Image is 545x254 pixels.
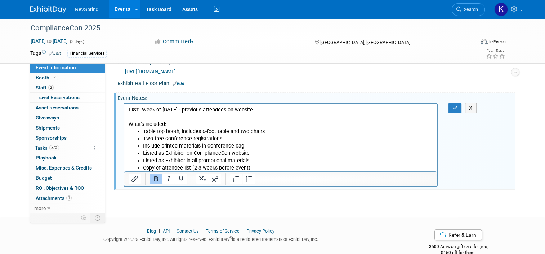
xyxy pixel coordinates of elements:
a: Contact Us [177,228,199,234]
a: Event Information [30,63,105,73]
span: Giveaways [36,115,59,121]
span: | [157,228,162,234]
a: Booth [30,73,105,83]
img: Format-Inperson.png [481,39,488,44]
li: Two free conference registrations [19,32,309,39]
a: Playbook [30,153,105,163]
span: | [171,228,175,234]
span: (3 days) [69,39,84,44]
button: Bullet list [243,174,255,184]
a: Asset Reservations [30,103,105,113]
span: Asset Reservations [36,105,79,110]
a: Sponsorships [30,133,105,143]
a: Tasks57% [30,143,105,153]
a: Blog [147,228,156,234]
button: Numbered list [230,174,242,184]
span: 2 [48,85,54,90]
td: Tags [30,49,61,58]
li: Include printed materials in conference bag [19,39,309,46]
span: Attachments [36,195,72,201]
span: Staff [36,85,54,91]
span: Search [461,7,478,12]
div: Event Format [435,38,506,48]
a: Edit [173,81,184,86]
div: ComplianceCon 2025 [28,22,465,35]
li: Copy of attendee list (2-3 weeks before event) [19,61,309,68]
a: Attachments1 [30,193,105,203]
span: 1 [66,195,72,201]
a: ROI, Objectives & ROO [30,183,105,193]
a: Budget [30,173,105,183]
i: Booth reservation complete [53,75,56,79]
a: Shipments [30,123,105,133]
li: Listed as Exhibitor on ComplianceCon website [19,46,309,53]
a: Giveaways [30,113,105,123]
button: X [465,103,477,113]
div: Event Rating [486,49,505,53]
div: Copyright © 2025 ExhibitDay, Inc. All rights reserved. ExhibitDay is a registered trademark of Ex... [30,235,391,243]
a: [URL][DOMAIN_NAME] [125,69,176,74]
span: Misc. Expenses & Credits [36,165,92,171]
td: Toggle Event Tabs [90,213,105,223]
li: Listed as Exhibitor in all promotional materials [19,54,309,61]
a: Misc. Expenses & Credits [30,163,105,173]
span: to [46,38,53,44]
span: Tasks [35,145,59,151]
div: Exhibit Hall Floor Plan: [117,78,515,87]
iframe: Rich Text Area [124,104,437,171]
li: Table top booth, includes 6-foot table and two chairs [19,25,309,32]
div: Financial Services [67,50,107,57]
a: Refer & Earn [434,229,482,240]
span: [DATE] [DATE] [30,38,68,44]
a: Staff2 [30,83,105,93]
span: Budget [36,175,52,181]
span: Event Information [36,65,76,70]
span: ROI, Objectives & ROO [36,185,84,191]
a: Privacy Policy [246,228,274,234]
div: Event Notes: [117,93,515,102]
span: more [34,205,46,211]
p: : Week of [DATE] - previous attendees on website. What's included: [4,3,309,25]
span: Sponsorships [36,135,67,141]
a: Search [452,3,485,16]
img: Kelsey Culver [494,3,508,16]
a: Terms of Service [206,228,240,234]
button: Underline [175,174,187,184]
span: [GEOGRAPHIC_DATA], [GEOGRAPHIC_DATA] [320,40,410,45]
span: 57% [49,145,59,150]
button: Committed [152,38,197,45]
a: Travel Reservations [30,93,105,102]
a: API [163,228,170,234]
a: more [30,203,105,213]
span: Shipments [36,125,60,131]
a: Edit [49,51,61,56]
button: Bold [150,174,162,184]
button: Subscript [196,174,209,184]
span: Playbook [36,155,57,161]
button: Italic [162,174,175,184]
span: RevSpring [75,6,98,12]
sup: ® [229,236,232,240]
span: | [241,228,245,234]
div: In-Person [489,39,506,44]
body: Rich Text Area. Press ALT-0 for help. [4,3,309,68]
span: Travel Reservations [36,95,80,100]
button: Superscript [209,174,221,184]
img: ExhibitDay [30,6,66,13]
b: LIST [4,3,15,9]
td: Personalize Event Tab Strip [78,213,90,223]
span: Booth [36,75,58,80]
button: Insert/edit link [129,174,141,184]
span: | [200,228,205,234]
